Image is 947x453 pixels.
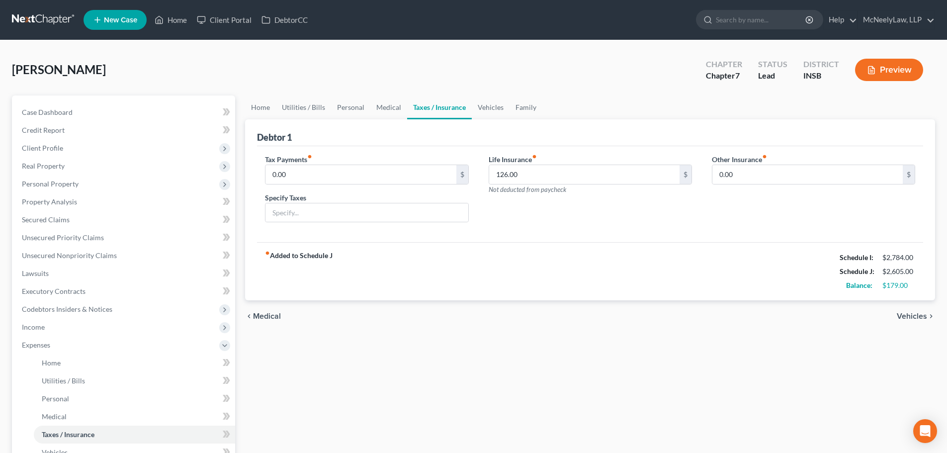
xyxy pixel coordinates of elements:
span: [PERSON_NAME] [12,62,106,77]
label: Tax Payments [265,154,312,165]
span: Lawsuits [22,269,49,277]
label: Other Insurance [712,154,767,165]
a: Medical [34,408,235,426]
a: Secured Claims [14,211,235,229]
strong: Schedule I: [840,253,873,262]
a: Property Analysis [14,193,235,211]
a: Medical [370,95,407,119]
div: $ [456,165,468,184]
span: Personal [42,394,69,403]
input: Specify... [265,203,468,222]
label: Life Insurance [489,154,537,165]
label: Specify Taxes [265,192,306,203]
a: Personal [331,95,370,119]
span: Income [22,323,45,331]
a: Home [150,11,192,29]
strong: Schedule J: [840,267,874,275]
span: Codebtors Insiders & Notices [22,305,112,313]
strong: Balance: [846,281,872,289]
input: -- [712,165,903,184]
div: Open Intercom Messenger [913,419,937,443]
a: Personal [34,390,235,408]
div: $ [680,165,691,184]
a: DebtorCC [257,11,313,29]
span: Medical [253,312,281,320]
a: Unsecured Priority Claims [14,229,235,247]
a: Lawsuits [14,265,235,282]
span: Real Property [22,162,65,170]
span: Utilities / Bills [42,376,85,385]
span: Unsecured Nonpriority Claims [22,251,117,260]
input: Search by name... [716,10,807,29]
span: Secured Claims [22,215,70,224]
div: $179.00 [882,280,915,290]
input: -- [265,165,456,184]
button: Preview [855,59,923,81]
span: Vehicles [897,312,927,320]
i: fiber_manual_record [532,154,537,159]
a: Home [245,95,276,119]
span: Home [42,359,61,367]
a: Case Dashboard [14,103,235,121]
span: Medical [42,412,67,421]
a: Taxes / Insurance [34,426,235,444]
input: -- [489,165,680,184]
span: Case Dashboard [22,108,73,116]
i: fiber_manual_record [265,251,270,256]
span: Executory Contracts [22,287,86,295]
div: INSB [803,70,839,82]
a: Executory Contracts [14,282,235,300]
button: Vehicles chevron_right [897,312,935,320]
a: Unsecured Nonpriority Claims [14,247,235,265]
a: Vehicles [472,95,510,119]
a: Taxes / Insurance [407,95,472,119]
div: $ [903,165,915,184]
a: Utilities / Bills [276,95,331,119]
span: Personal Property [22,180,79,188]
div: Debtor 1 [257,131,292,143]
a: Family [510,95,542,119]
a: Help [824,11,857,29]
span: Unsecured Priority Claims [22,233,104,242]
span: Taxes / Insurance [42,430,94,439]
span: New Case [104,16,137,24]
a: Client Portal [192,11,257,29]
a: Home [34,354,235,372]
button: chevron_left Medical [245,312,281,320]
strong: Added to Schedule J [265,251,333,292]
div: Chapter [706,59,742,70]
span: Expenses [22,341,50,349]
div: $2,605.00 [882,267,915,276]
span: Property Analysis [22,197,77,206]
i: chevron_right [927,312,935,320]
i: fiber_manual_record [762,154,767,159]
span: Credit Report [22,126,65,134]
span: Client Profile [22,144,63,152]
i: fiber_manual_record [307,154,312,159]
div: Chapter [706,70,742,82]
div: District [803,59,839,70]
span: 7 [735,71,740,80]
div: Status [758,59,787,70]
span: Not deducted from paycheck [489,185,566,193]
div: Lead [758,70,787,82]
a: Credit Report [14,121,235,139]
i: chevron_left [245,312,253,320]
a: McNeelyLaw, LLP [858,11,935,29]
div: $2,784.00 [882,253,915,263]
a: Utilities / Bills [34,372,235,390]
